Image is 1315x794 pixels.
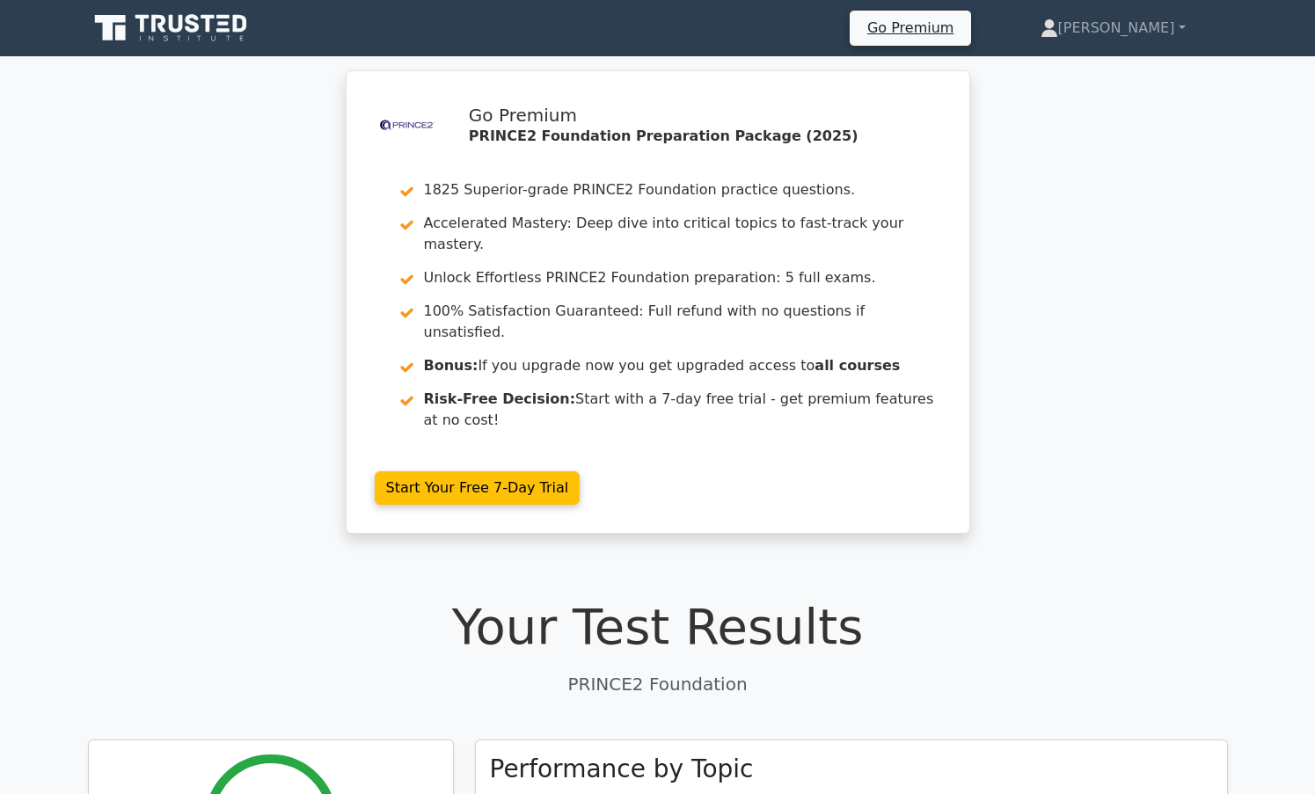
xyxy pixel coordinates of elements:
[88,671,1228,697] p: PRINCE2 Foundation
[88,597,1228,656] h1: Your Test Results
[490,754,754,784] h3: Performance by Topic
[998,11,1228,46] a: [PERSON_NAME]
[375,471,581,505] a: Start Your Free 7-Day Trial
[857,16,964,40] a: Go Premium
